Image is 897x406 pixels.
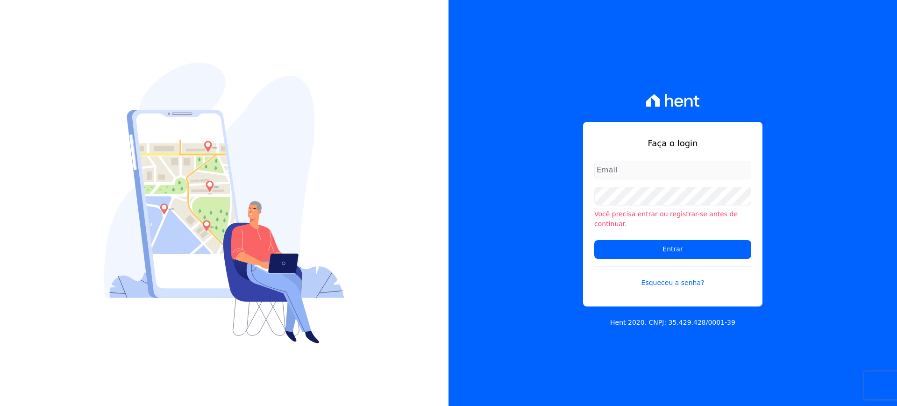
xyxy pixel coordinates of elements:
input: Entrar [594,240,751,259]
input: Email [594,161,751,179]
p: Hent 2020. CNPJ: 35.429.428/0001-39 [610,318,735,328]
h1: Faça o login [594,137,751,150]
a: Esqueceu a senha? [594,266,751,288]
img: Login [104,63,344,343]
li: Você precisa entrar ou registrar-se antes de continuar. [594,209,751,229]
